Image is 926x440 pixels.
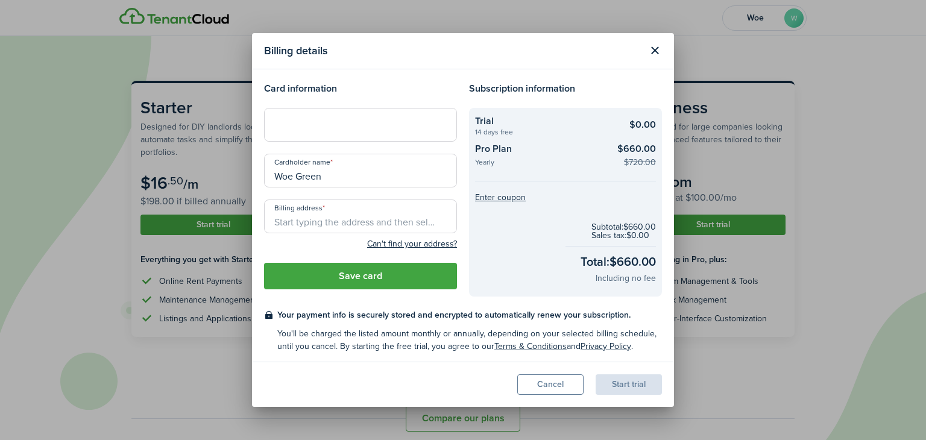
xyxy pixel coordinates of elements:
[277,327,662,353] checkout-terms-secondary: You'll be charged the listed amount monthly or annually, depending on your selected billing sched...
[581,340,631,353] a: Privacy Policy
[517,374,584,395] button: Cancel
[624,156,656,169] checkout-summary-item-old-price: $720.00
[264,39,641,63] modal-title: Billing details
[494,340,567,353] a: Terms & Conditions
[581,253,656,271] checkout-total-main: Total: $660.00
[475,142,611,159] checkout-summary-item-title: Pro Plan
[475,159,611,169] checkout-summary-item-description: Yearly
[629,118,656,132] checkout-summary-item-main-price: $0.00
[591,231,656,240] checkout-subtotal-item: Sales tax: $0.00
[617,142,656,156] checkout-summary-item-main-price: $660.00
[475,128,611,136] checkout-summary-item-description: 14 days free
[367,238,457,250] button: Can't find your address?
[591,223,656,231] checkout-subtotal-item: Subtotal: $660.00
[264,263,457,289] button: Save card
[469,81,662,96] h4: Subscription information
[596,272,656,284] checkout-total-secondary: Including no fee
[475,114,611,128] checkout-summary-item-title: Trial
[264,200,457,233] input: Start typing the address and then select from the dropdown
[264,81,457,96] h4: Card information
[644,40,665,61] button: Close modal
[272,119,449,130] iframe: Secure card payment input frame
[475,193,526,202] button: Enter coupon
[277,309,662,321] checkout-terms-main: Your payment info is securely stored and encrypted to automatically renew your subscription.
